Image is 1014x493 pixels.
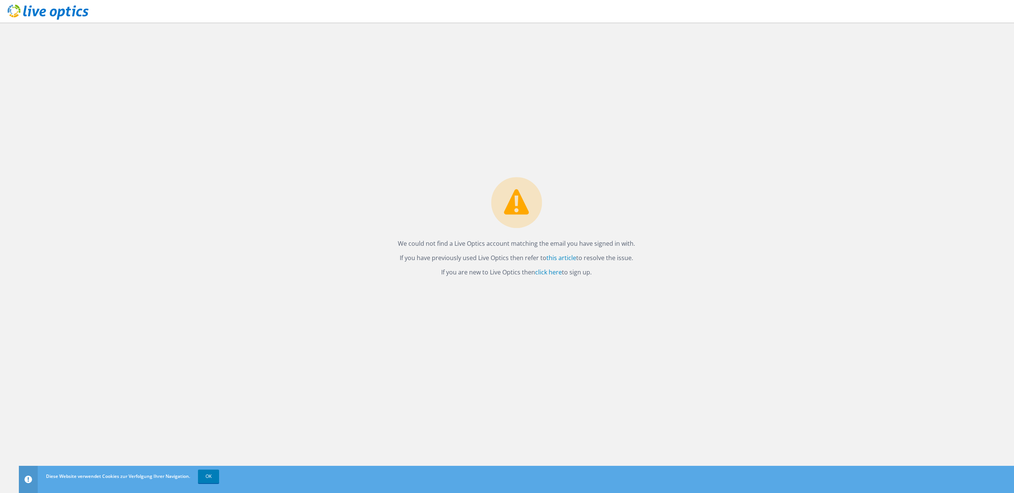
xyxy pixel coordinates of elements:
[535,268,562,276] a: click here
[198,470,219,483] a: OK
[46,473,190,479] span: Diese Website verwendet Cookies zur Verfolgung Ihrer Navigation.
[398,253,635,263] p: If you have previously used Live Optics then refer to to resolve the issue.
[546,254,576,262] a: this article
[398,267,635,277] p: If you are new to Live Optics then to sign up.
[398,238,635,249] p: We could not find a Live Optics account matching the email you have signed in with.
